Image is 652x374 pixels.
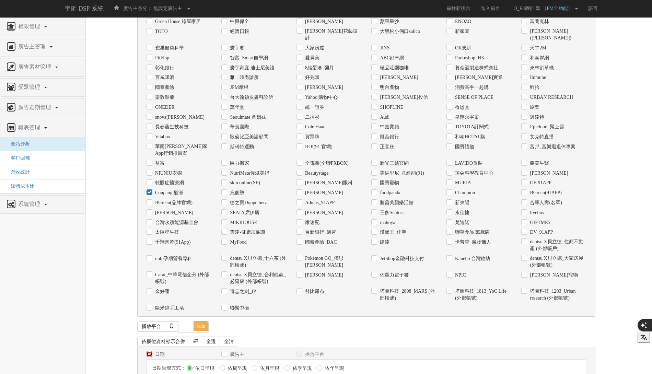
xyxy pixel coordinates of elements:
label: 長春藤生技科技 [153,124,189,130]
label: 二拾衫 [303,114,319,121]
a: 全消 [220,337,238,347]
label: mahoya [378,219,395,226]
label: 消費高手一起購 [453,84,489,91]
label: 斯科特運動 [228,143,254,150]
label: 舒比尿布 [303,288,324,295]
label: 雀巢健康科學 [153,45,184,51]
label: [PERSON_NAME] [378,74,418,81]
label: 富蘭克林 [528,18,549,25]
label: 勝昌美顏樂活館 [378,199,414,206]
label: skm online(SE) [228,179,260,186]
a: 報表管理 [5,122,80,133]
label: 艾克特直播 [528,133,554,140]
label: 千翔肉乾(91App) [153,239,190,246]
label: 漢堡王_佳聖 [378,229,406,236]
label: NutriMate你滋美得 [228,170,269,177]
label: 好兆頭 [303,74,319,81]
label: 寰宇君 [228,45,244,51]
label: [PERSON_NAME] [528,170,568,177]
label: 中興保全 [228,18,249,25]
label: dentsu X貝立德_大家房屋 (外部帳號) [528,255,586,269]
label: [PERSON_NAME] [303,189,343,196]
label: Audi [378,114,389,121]
label: MIKIHOUSE [228,219,257,226]
label: 蘋果星沙 [378,18,399,25]
label: [PERSON_NAME]花藝設計 [303,28,361,42]
label: 塔圖科技_1813_YoC Life (外部帳號) [453,288,511,302]
label: 彰化銀行 [153,65,174,71]
label: [PERSON_NAME] [303,272,343,279]
label: 合庫人壽(名單) [528,199,562,206]
label: 凱基銀行 [378,133,399,140]
label: 遺忘之劍_IP [228,288,256,295]
label: 雅丰時尚診所 [228,74,259,81]
label: JetShop金融科技支付 [378,255,424,262]
label: 新光三越官網 [378,160,409,167]
a: 系統管理 [5,199,80,210]
label: BGreen(91APP) [528,189,562,196]
a: 全站分析 [5,141,30,147]
label: 依季呈現 [291,365,312,372]
label: 富邦_富樂退退休專案 [528,143,575,150]
label: NPIC [453,272,466,279]
label: 愛貝美 [303,55,319,61]
a: 廣告素材管理 [5,62,80,73]
label: 頂尖科學教育中心 [453,170,493,177]
label: 震達-健康加油讚 [228,229,265,236]
label: [PERSON_NAME] [303,209,343,216]
a: 全選 [202,337,220,347]
label: 塔圖科技_1203_Urban research (外部帳號) [528,288,586,302]
label: 明台產物 [378,84,399,91]
label: 永佳捷 [453,209,469,216]
label: 台灣永續能源基金會 [153,219,198,226]
label: snova[PERSON_NAME] [153,114,205,121]
span: 客戶回補 [5,155,30,161]
label: 百威啤酒 [153,74,174,81]
label: 德之寶Doppelherz [228,199,267,206]
label: 樂敦製藥 [153,94,174,101]
span: 廣告素材管理 [16,64,55,70]
label: Immune [528,74,546,81]
span: 廣告主管理 [16,44,49,49]
label: URBAN RESEARCH [528,94,573,101]
label: 華南[PERSON_NAME]家App行銷推廣案 [153,143,211,157]
label: JINS [378,45,389,51]
label: [PERSON_NAME]眼科 [303,179,353,186]
label: 正官庄 [378,143,394,150]
span: 日期呈現方式： [152,365,186,371]
label: 皇翔永寧案 [453,114,479,121]
label: 塔圖科技_2808_MARS (外部帳號) [378,288,436,302]
label: 台新銀行_邁肯 [303,229,336,236]
label: ENOZO [453,18,471,25]
label: 8結蛋捲_彌月 [303,65,334,71]
label: NIUNIU衣櫥 [153,170,182,177]
label: OB 91APP [528,179,551,186]
span: 收合 [194,321,209,331]
label: 廣告主 [228,351,244,358]
label: 充個墊 [228,189,244,196]
label: [PERSON_NAME] [153,209,193,216]
label: [PERSON_NAME]投信 [378,94,428,101]
span: 系統管理 [16,201,44,207]
span: 無設定廣告主 [153,6,182,11]
label: SEALY席伊麗 [228,209,259,216]
label: 鮮拾 [528,84,539,91]
label: 播放平台 [303,351,324,358]
label: 極品莊園咖啡 [378,65,409,71]
label: [PERSON_NAME] [303,84,343,91]
a: 廣告走期管理 [5,102,80,113]
label: 經濟日報 [228,28,249,35]
label: GIFTME5 [528,219,550,226]
label: 寰宇家庭 迪士尼美語 [228,65,275,71]
label: 新東陽 [453,199,469,206]
label: 大家房屋 [303,45,324,51]
a: 廣告主管理 [5,42,80,52]
label: Epicloud_聚上雲 [528,124,564,130]
label: 中嘉寬頻 [378,124,399,130]
span: 受眾管理 [16,84,44,90]
label: 國泰產險 [153,84,174,91]
label: 乾眼症醫療網 [153,179,184,186]
label: 三多Sentosa [378,209,405,216]
label: 國寶寵物 [378,179,399,186]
